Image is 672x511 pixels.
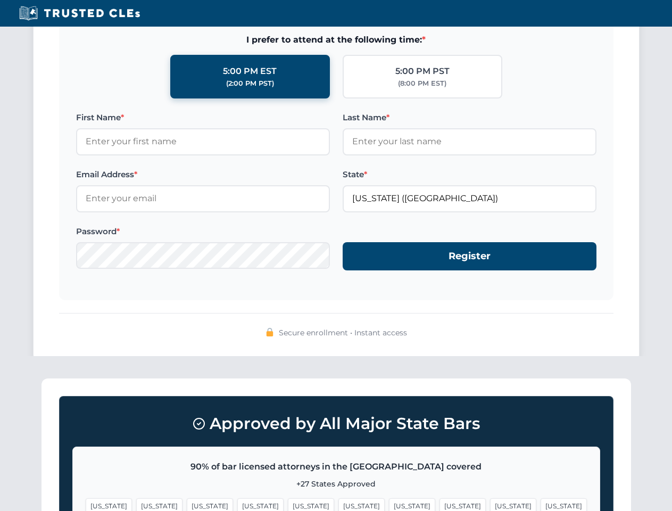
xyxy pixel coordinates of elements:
[343,111,596,124] label: Last Name
[76,168,330,181] label: Email Address
[86,478,587,490] p: +27 States Approved
[398,78,446,89] div: (8:00 PM EST)
[343,168,596,181] label: State
[343,128,596,155] input: Enter your last name
[266,328,274,336] img: 🔒
[76,33,596,47] span: I prefer to attend at the following time:
[395,64,450,78] div: 5:00 PM PST
[226,78,274,89] div: (2:00 PM PST)
[72,409,600,438] h3: Approved by All Major State Bars
[343,185,596,212] input: Florida (FL)
[76,111,330,124] label: First Name
[76,225,330,238] label: Password
[223,64,277,78] div: 5:00 PM EST
[279,327,407,339] span: Secure enrollment • Instant access
[76,128,330,155] input: Enter your first name
[343,242,596,270] button: Register
[16,5,143,21] img: Trusted CLEs
[76,185,330,212] input: Enter your email
[86,460,587,474] p: 90% of bar licensed attorneys in the [GEOGRAPHIC_DATA] covered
